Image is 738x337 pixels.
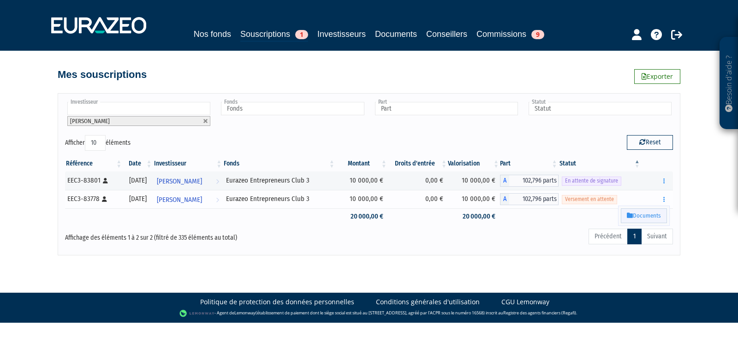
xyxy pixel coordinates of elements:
[500,193,509,205] span: A
[65,135,131,151] label: Afficher éléments
[448,156,500,171] th: Valorisation: activer pour trier la colonne par ordre croissant
[58,69,147,80] h4: Mes souscriptions
[388,190,448,208] td: 0,00 €
[67,194,119,204] div: EEC3-83778
[216,173,219,190] i: Voir l'investisseur
[65,228,310,242] div: Affichage des éléments 1 à 2 sur 2 (filtré de 335 éléments au total)
[476,28,544,41] a: Commissions9
[216,191,219,208] i: Voir l'investisseur
[234,310,256,316] a: Lemonway
[388,156,448,171] th: Droits d'entrée: activer pour trier la colonne par ordre croissant
[634,69,680,84] a: Exporter
[153,156,223,171] th: Investisseur: activer pour trier la colonne par ordre croissant
[200,297,354,307] a: Politique de protection des données personnelles
[51,17,146,34] img: 1732889491-logotype_eurazeo_blanc_rvb.png
[448,208,500,225] td: 20 000,00 €
[448,190,500,208] td: 10 000,00 €
[336,156,388,171] th: Montant: activer pour trier la colonne par ordre croissant
[102,196,107,202] i: [Français] Personne physique
[85,135,106,151] select: Afficheréléments
[426,28,467,41] a: Conseillers
[157,191,202,208] span: [PERSON_NAME]
[126,176,149,185] div: [DATE]
[67,176,119,185] div: EEC3-83801
[388,171,448,190] td: 0,00 €
[375,28,417,41] a: Documents
[157,173,202,190] span: [PERSON_NAME]
[500,193,559,205] div: A - Eurazeo Entrepreneurs Club 3
[153,190,223,208] a: [PERSON_NAME]
[509,175,559,187] span: 102,796 parts
[194,28,231,41] a: Nos fonds
[126,194,149,204] div: [DATE]
[500,156,559,171] th: Part: activer pour trier la colonne par ordre croissant
[179,309,215,318] img: logo-lemonway.png
[226,176,333,185] div: Eurazeo Entrepreneurs Club 3
[336,171,388,190] td: 10 000,00 €
[562,177,621,185] span: En attente de signature
[559,156,641,171] th: Statut : activer pour trier la colonne par ordre d&eacute;croissant
[531,30,544,39] span: 9
[500,175,509,187] span: A
[240,28,308,42] a: Souscriptions1
[295,30,308,39] span: 1
[509,193,559,205] span: 102,796 parts
[627,229,642,244] a: 1
[226,194,333,204] div: Eurazeo Entrepreneurs Club 3
[448,171,500,190] td: 10 000,00 €
[153,171,223,190] a: [PERSON_NAME]
[336,208,388,225] td: 20 000,00 €
[123,156,153,171] th: Date: activer pour trier la colonne par ordre croissant
[724,42,734,125] p: Besoin d'aide ?
[103,178,108,183] i: [Français] Personne physique
[9,309,729,318] div: - Agent de (établissement de paiement dont le siège social est situé au [STREET_ADDRESS], agréé p...
[317,28,366,41] a: Investisseurs
[627,135,673,150] button: Reset
[501,297,549,307] a: CGU Lemonway
[65,156,123,171] th: Référence : activer pour trier la colonne par ordre croissant
[376,297,480,307] a: Conditions générales d'utilisation
[503,310,576,316] a: Registre des agents financiers (Regafi)
[70,118,110,124] span: [PERSON_NAME]
[223,156,336,171] th: Fonds: activer pour trier la colonne par ordre croissant
[562,195,617,204] span: Versement en attente
[621,208,667,224] a: Documents
[336,190,388,208] td: 10 000,00 €
[500,175,559,187] div: A - Eurazeo Entrepreneurs Club 3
